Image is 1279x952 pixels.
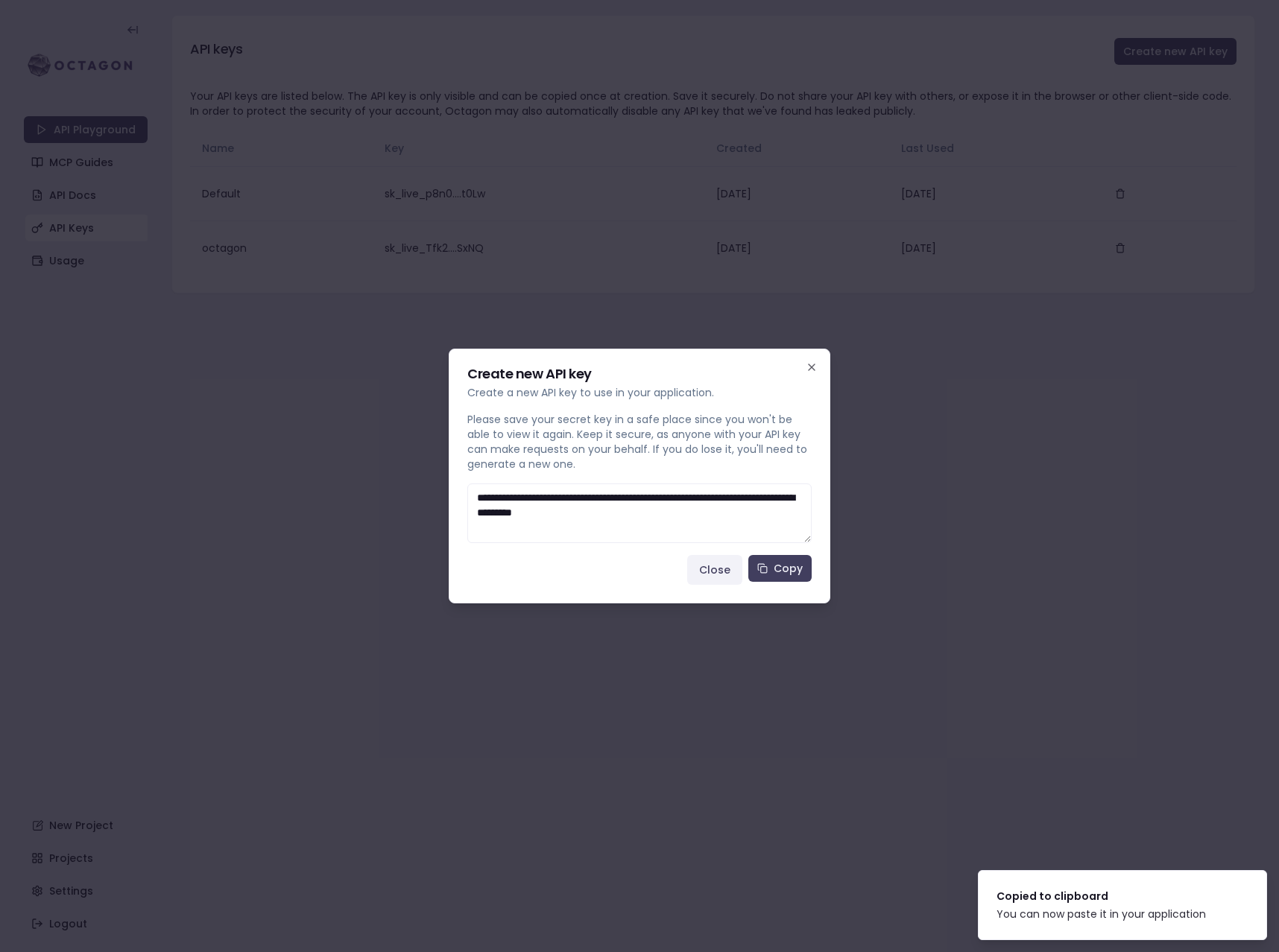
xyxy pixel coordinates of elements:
p: Please save your secret key in a safe place since you won't be able to view it again. Keep it sec... [467,412,812,472]
div: You can now paste it in your application [997,907,1206,921]
div: Copied to clipboard [997,889,1206,904]
button: Close [687,555,742,585]
button: Copy [748,555,812,582]
p: Create a new API key to use in your application. [467,385,812,400]
h2: Create new API key [467,367,812,381]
